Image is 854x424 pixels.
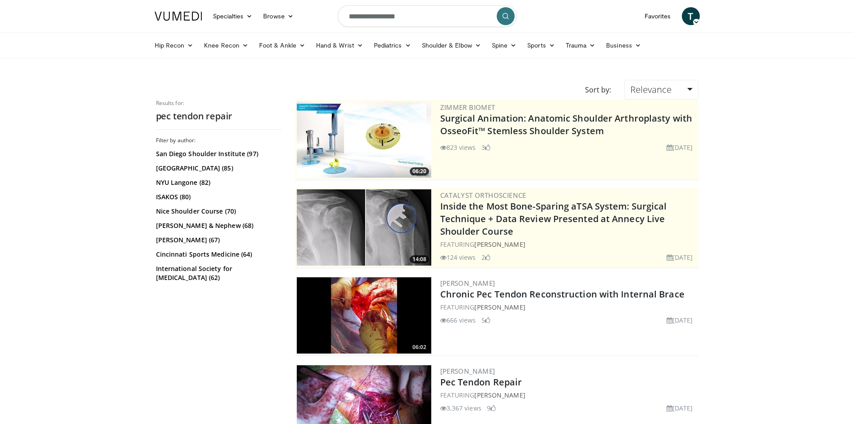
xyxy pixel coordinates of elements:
h2: pec tendon repair [156,110,282,122]
a: Sports [522,36,560,54]
h3: Filter by author: [156,137,282,144]
a: [PERSON_NAME] [474,240,525,249]
span: 06:02 [410,343,429,351]
img: VuMedi Logo [155,12,202,21]
a: Zimmer Biomet [440,103,495,112]
a: Relevance [624,80,698,100]
img: 9f15458b-d013-4cfd-976d-a83a3859932f.300x170_q85_crop-smart_upscale.jpg [297,189,431,266]
a: San Diego Shoulder Institute (97) [156,149,279,158]
li: 3 [481,143,490,152]
p: Results for: [156,100,282,107]
a: Foot & Ankle [254,36,311,54]
a: [PERSON_NAME] [474,303,525,311]
a: Hip Recon [149,36,199,54]
li: [DATE] [667,315,693,325]
a: Browse [258,7,299,25]
a: Chronic Pec Tendon Reconstruction with Internal Brace [440,288,685,300]
a: Pediatrics [368,36,416,54]
li: 3,367 views [440,403,481,413]
span: 14:08 [410,255,429,263]
a: Favorites [639,7,676,25]
a: [PERSON_NAME] [440,279,495,288]
img: 84e7f812-2061-4fff-86f6-cdff29f66ef4.300x170_q85_crop-smart_upscale.jpg [297,101,431,178]
a: International Society for [MEDICAL_DATA] (62) [156,264,279,282]
img: c74ce3af-79fa-410d-881d-333602a09ccc.300x170_q85_crop-smart_upscale.jpg [297,277,431,354]
a: [PERSON_NAME] (67) [156,236,279,245]
a: [PERSON_NAME] [440,367,495,376]
a: Nice Shoulder Course (70) [156,207,279,216]
a: Specialties [208,7,258,25]
div: FEATURING [440,302,697,312]
span: 06:20 [410,167,429,175]
a: Trauma [560,36,601,54]
a: Hand & Wrist [311,36,368,54]
span: Relevance [630,83,672,96]
a: Catalyst OrthoScience [440,191,526,200]
li: [DATE] [667,253,693,262]
a: Inside the Most Bone-Sparing aTSA System: Surgical Technique + Data Review Presented at Annecy Li... [440,200,667,237]
input: Search topics, interventions [338,5,517,27]
li: 124 views [440,253,476,262]
a: [PERSON_NAME] [474,391,525,399]
a: [GEOGRAPHIC_DATA] (85) [156,164,279,173]
div: FEATURING [440,240,697,249]
li: 5 [481,315,490,325]
div: Sort by: [578,80,618,100]
a: Shoulder & Elbow [416,36,486,54]
li: 2 [481,253,490,262]
a: ISAKOS (80) [156,192,279,201]
div: FEATURING [440,390,697,400]
a: NYU Langone (82) [156,178,279,187]
a: 14:08 [297,189,431,266]
a: Spine [486,36,522,54]
a: Cincinnati Sports Medicine (64) [156,250,279,259]
li: 823 views [440,143,476,152]
li: 666 views [440,315,476,325]
li: [DATE] [667,143,693,152]
a: Pec Tendon Repair [440,376,522,388]
a: Business [601,36,646,54]
a: [PERSON_NAME] & Nephew (68) [156,221,279,230]
a: T [682,7,700,25]
a: Knee Recon [199,36,254,54]
li: 9 [487,403,496,413]
a: Surgical Animation: Anatomic Shoulder Arthroplasty with OsseoFit™ Stemless Shoulder System [440,112,693,137]
a: 06:02 [297,277,431,354]
a: 06:20 [297,101,431,178]
li: [DATE] [667,403,693,413]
